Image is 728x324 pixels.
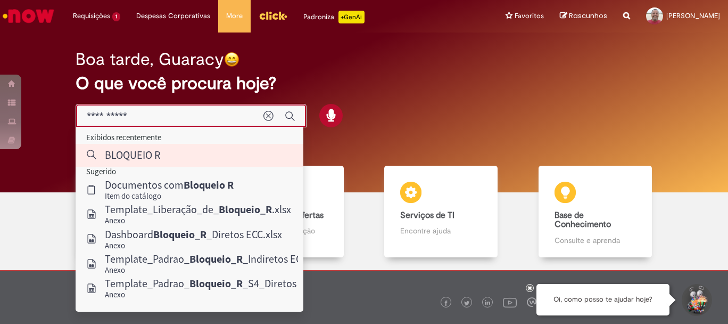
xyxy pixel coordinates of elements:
[485,300,490,306] img: logo_footer_linkedin.png
[680,284,712,316] button: Iniciar Conversa de Suporte
[246,210,324,221] b: Catálogo de Ofertas
[555,210,611,230] b: Base de Conhecimento
[224,52,239,67] img: happy-face.png
[666,11,720,20] span: [PERSON_NAME]
[400,225,482,236] p: Encontre ajuda
[569,11,607,21] span: Rascunhos
[503,295,517,309] img: logo_footer_youtube.png
[112,12,120,21] span: 1
[56,166,210,258] a: Tirar dúvidas Tirar dúvidas com Lupi Assist e Gen Ai
[338,11,365,23] p: +GenAi
[76,74,652,93] h2: O que você procura hoje?
[226,11,243,21] span: More
[259,7,287,23] img: click_logo_yellow_360x200.png
[536,284,669,315] div: Oi, como posso te ajudar hoje?
[443,301,449,306] img: logo_footer_facebook.png
[464,301,469,306] img: logo_footer_twitter.png
[76,50,224,69] h2: Boa tarde, Guaracy
[1,5,56,27] img: ServiceNow
[515,11,544,21] span: Favoritos
[560,11,607,21] a: Rascunhos
[303,11,365,23] div: Padroniza
[518,166,673,258] a: Base de Conhecimento Consulte e aprenda
[364,166,518,258] a: Serviços de TI Encontre ajuda
[136,11,210,21] span: Despesas Corporativas
[73,11,110,21] span: Requisições
[527,297,536,307] img: logo_footer_workplace.png
[555,235,636,246] p: Consulte e aprenda
[400,210,454,221] b: Serviços de TI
